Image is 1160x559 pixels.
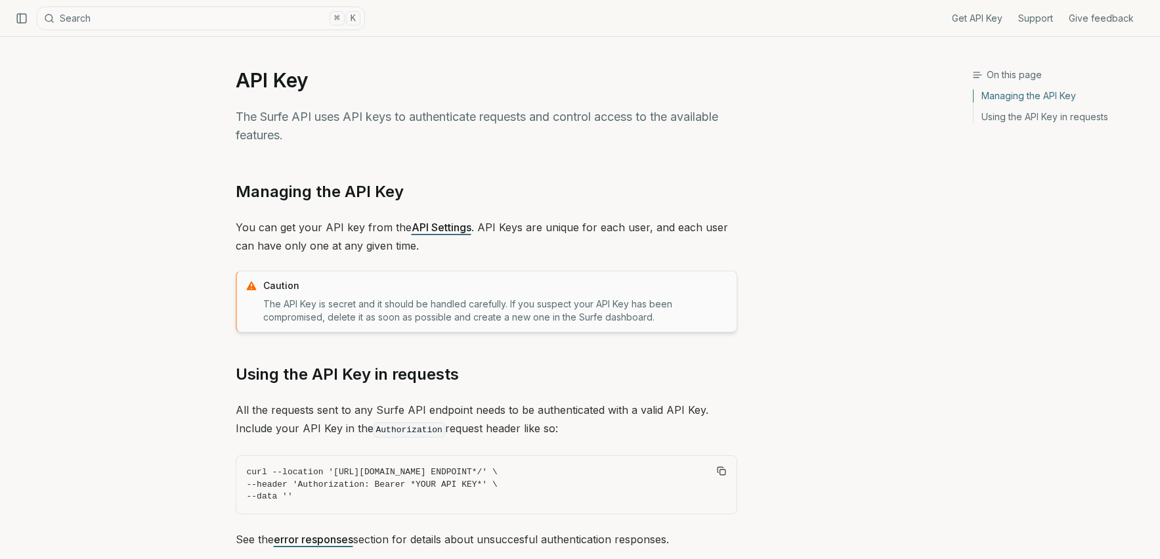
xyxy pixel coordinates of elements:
p: All the requests sent to any Surfe API endpoint needs to be authenticated with a valid API Key. I... [236,401,737,439]
button: Search⌘K [37,7,365,30]
h3: On this page [972,68,1149,81]
code: curl --location '[URL][DOMAIN_NAME] ENDPOINT*/' \ --header 'Authorization: Bearer *YOUR API KEY*'... [247,466,726,503]
a: Get API Key [952,12,1002,25]
a: Using the API Key in requests [974,106,1149,123]
kbd: K [346,11,360,26]
button: Collapse Sidebar [12,9,32,28]
a: Managing the API Key [974,89,1149,106]
kbd: ⌘ [330,11,344,26]
a: Support [1018,12,1053,25]
button: Copy Text [712,461,731,481]
a: Give feedback [1069,12,1134,25]
p: Caution [263,279,729,292]
a: Using the API Key in requests [236,364,459,385]
h1: API Key [236,68,737,92]
p: You can get your API key from the . API Keys are unique for each user, and each user can have onl... [236,218,737,255]
code: Authorization [374,422,445,437]
p: The API Key is secret and it should be handled carefully. If you suspect your API Key has been co... [263,298,729,324]
a: Managing the API Key [236,181,404,202]
a: error responses [274,533,353,546]
a: API Settings [412,221,471,234]
p: See the section for details about unsuccesful authentication responses. [236,530,737,548]
p: The Surfe API uses API keys to authenticate requests and control access to the available features. [236,108,737,145]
